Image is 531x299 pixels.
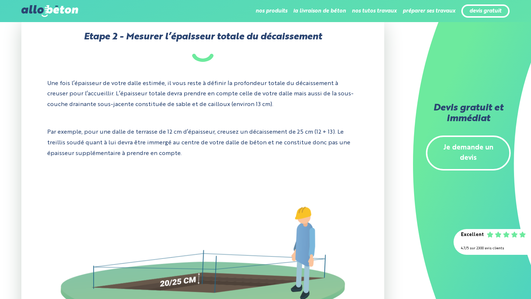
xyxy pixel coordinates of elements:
[461,230,484,240] div: Excellent
[461,243,524,254] div: 4.7/5 sur 2300 avis clients
[47,73,359,116] p: Une fois l’épaisseur de votre dalle estimée, il vous reste à définir la profondeur totale du déca...
[47,122,359,164] p: Par exemple, pour une dalle de terrasse de 12 cm d’épaisseur, creusez un décaissement de 25 cm (1...
[47,32,359,62] h2: Etape 2 - Mesurer l’épaisseur totale du décaissement
[403,2,455,20] li: préparer ses travaux
[469,8,502,14] a: devis gratuit
[293,2,346,20] li: la livraison de béton
[426,136,511,171] a: Je demande un devis
[426,103,511,124] h2: Devis gratuit et immédiat
[352,2,397,20] li: nos tutos travaux
[256,2,287,20] li: nos produits
[21,5,78,17] img: allobéton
